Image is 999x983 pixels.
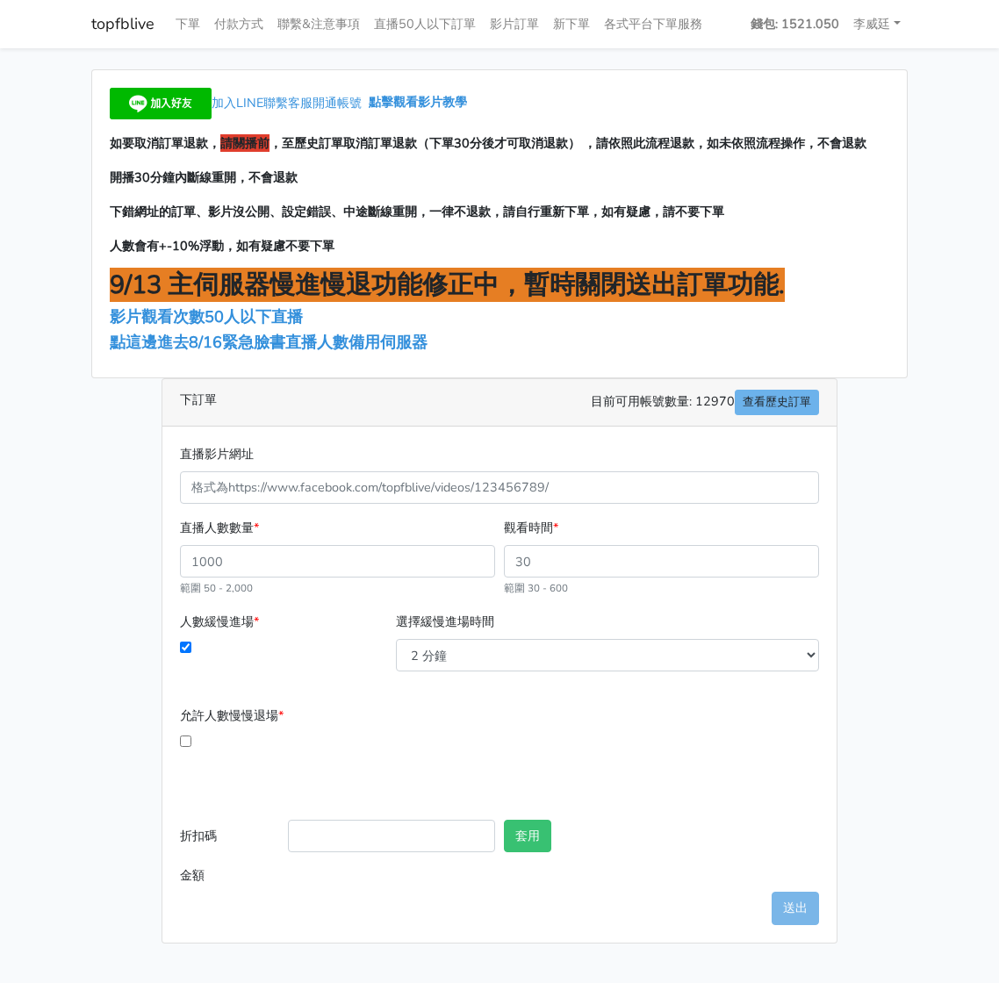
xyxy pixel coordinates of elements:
[110,203,724,220] span: 下錯網址的訂單、影片沒公開、設定錯誤、中途斷線重開，一律不退款，請自行重新下單，如有疑慮，請不要下單
[110,306,205,327] a: 影片觀看次數
[180,581,253,595] small: 範圍 50 - 2,000
[483,7,546,41] a: 影片訂單
[180,612,259,632] label: 人數緩慢進場
[367,7,483,41] a: 直播50人以下訂單
[591,390,819,415] span: 目前可用帳號數量: 12970
[110,237,334,255] span: 人數會有+-10%浮動，如有疑慮不要下單
[504,820,551,852] button: 套用
[180,444,254,464] label: 直播影片網址
[212,94,362,111] span: 加入LINE聯繫客服開通帳號
[180,545,495,578] input: 1000
[176,859,284,892] label: 金額
[270,134,866,152] span: ，至歷史訂單取消訂單退款（下單30分後才可取消退款） ，請依照此流程退款，如未依照流程操作，不會退款
[546,7,597,41] a: 新下單
[110,268,785,302] span: 9/13 主伺服器慢進慢退功能修正中，暫時關閉送出訂單功能.
[751,15,839,32] strong: 錢包: 1521.050
[176,820,284,859] label: 折扣碼
[180,471,819,504] input: 格式為https://www.facebook.com/topfblive/videos/123456789/
[504,545,819,578] input: 30
[169,7,207,41] a: 下單
[270,7,367,41] a: 聯繫&注意事項
[396,612,494,632] label: 選擇緩慢進場時間
[772,892,819,924] button: 送出
[110,332,428,353] a: 點這邊進去8/16緊急臉書直播人數備用伺服器
[110,134,220,152] span: 如要取消訂單退款，
[162,379,837,427] div: 下訂單
[91,7,155,41] a: topfblive
[735,390,819,415] a: 查看歷史訂單
[205,306,307,327] a: 50人以下直播
[597,7,709,41] a: 各式平台下單服務
[207,7,270,41] a: 付款方式
[846,7,908,41] a: 李威廷
[220,134,270,152] span: 請關播前
[110,94,369,111] a: 加入LINE聯繫客服開通帳號
[180,706,284,726] label: 允許人數慢慢退場
[744,7,846,41] a: 錢包: 1521.050
[504,581,568,595] small: 範圍 30 - 600
[110,169,298,186] span: 開播30分鐘內斷線重開，不會退款
[205,306,303,327] span: 50人以下直播
[504,518,558,538] label: 觀看時間
[110,88,212,119] img: 加入好友
[180,518,259,538] label: 直播人數數量
[369,94,467,111] a: 點擊觀看影片教學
